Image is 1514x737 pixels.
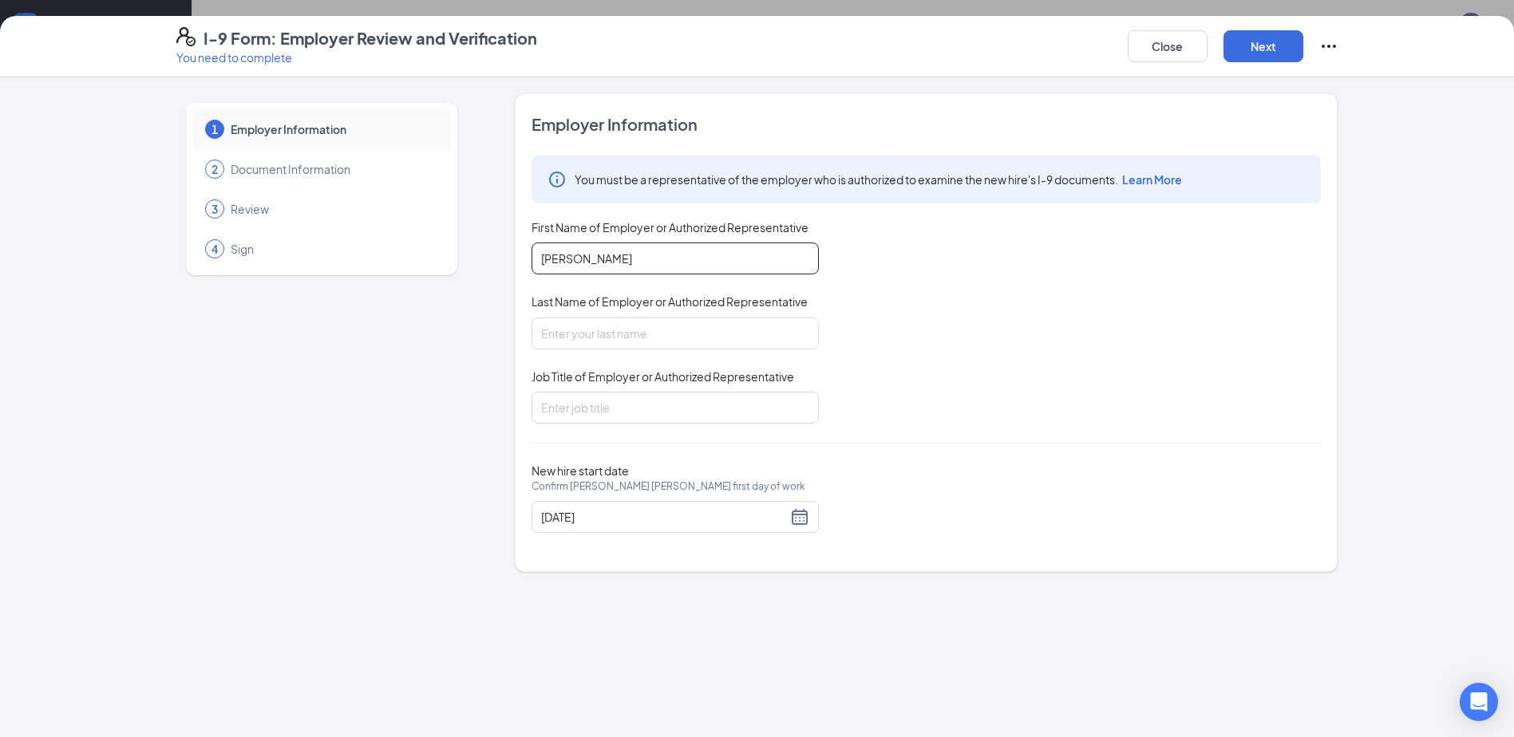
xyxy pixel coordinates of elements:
svg: FormI9EVerifyIcon [176,27,196,46]
span: Review [231,201,435,217]
span: You must be a representative of the employer who is authorized to examine the new hire's I-9 docu... [575,171,1182,187]
h4: I-9 Form: Employer Review and Verification [204,27,537,49]
span: Last Name of Employer or Authorized Representative [532,294,808,309]
span: Document Information [231,161,435,177]
button: Next [1223,30,1303,62]
input: Enter job title [532,392,819,424]
span: 3 [211,201,218,217]
input: Enter your last name [532,317,819,349]
span: First Name of Employer or Authorized Representative [532,219,808,235]
span: Employer Information [231,121,435,137]
input: 09/16/2025 [541,508,787,526]
span: Job Title of Employer or Authorized Representative [532,368,794,384]
a: Learn More [1118,172,1182,187]
svg: Info [547,170,567,189]
svg: Ellipses [1319,37,1338,56]
span: 2 [211,161,218,177]
p: You need to complete [176,49,537,65]
span: Confirm [PERSON_NAME] [PERSON_NAME] first day of work [532,479,805,495]
span: 1 [211,121,218,137]
span: Learn More [1122,172,1182,187]
span: Employer Information [532,113,1321,136]
div: Open Intercom Messenger [1460,683,1498,721]
span: Sign [231,241,435,257]
input: Enter your first name [532,242,819,274]
span: 4 [211,241,218,257]
button: Close [1128,30,1208,62]
span: New hire start date [532,463,805,510]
